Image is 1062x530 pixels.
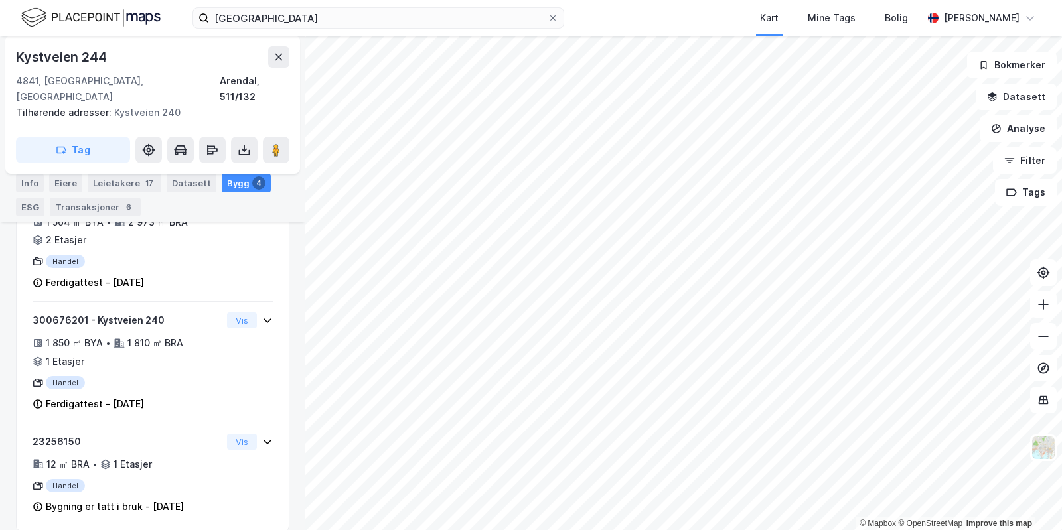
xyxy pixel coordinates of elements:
div: Transaksjoner [50,198,141,216]
div: 17 [143,176,156,190]
img: Z [1031,435,1056,460]
div: 4 [252,176,265,190]
div: Datasett [167,174,216,192]
div: 1 Etasjer [114,456,152,472]
span: Tilhørende adresser: [16,107,114,118]
div: Kart [760,10,779,26]
div: 2 Etasjer [46,232,86,248]
iframe: Chat Widget [996,466,1062,530]
div: Mine Tags [808,10,856,26]
div: Ferdigattest - [DATE] [46,275,144,291]
a: Mapbox [860,519,896,528]
div: Kontrollprogram for chat [996,466,1062,530]
div: 4841, [GEOGRAPHIC_DATA], [GEOGRAPHIC_DATA] [16,73,220,105]
div: Bygning er tatt i bruk - [DATE] [46,499,184,515]
div: Arendal, 511/132 [220,73,289,105]
img: logo.f888ab2527a4732fd821a326f86c7f29.svg [21,6,161,29]
div: Info [16,174,44,192]
button: Tags [995,179,1057,206]
div: Kystveien 244 [16,46,109,68]
button: Tag [16,137,130,163]
div: 1 Etasjer [46,354,84,369]
button: Analyse [980,115,1057,142]
div: 1 810 ㎡ BRA [127,335,183,351]
div: Kystveien 240 [16,105,279,121]
button: Vis [227,434,257,450]
div: ESG [16,198,44,216]
div: Bygg [222,174,271,192]
input: Søk på adresse, matrikkel, gårdeiere, leietakere eller personer [209,8,548,28]
div: 12 ㎡ BRA [46,456,90,472]
div: Ferdigattest - [DATE] [46,396,144,412]
div: 1 564 ㎡ BYA [46,214,104,230]
div: • [106,216,112,227]
a: Improve this map [966,519,1032,528]
div: • [92,459,98,470]
a: OpenStreetMap [898,519,962,528]
div: 6 [122,200,135,214]
div: 1 850 ㎡ BYA [46,335,103,351]
button: Bokmerker [967,52,1057,78]
div: [PERSON_NAME] [944,10,1020,26]
button: Vis [227,312,257,328]
div: Bolig [885,10,908,26]
div: Leietakere [88,174,161,192]
button: Datasett [976,84,1057,110]
div: 23256150 [33,434,222,450]
div: 300676201 - Kystveien 240 [33,312,222,328]
div: • [106,338,111,348]
div: Eiere [49,174,82,192]
div: 2 973 ㎡ BRA [128,214,188,230]
button: Filter [993,147,1057,174]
